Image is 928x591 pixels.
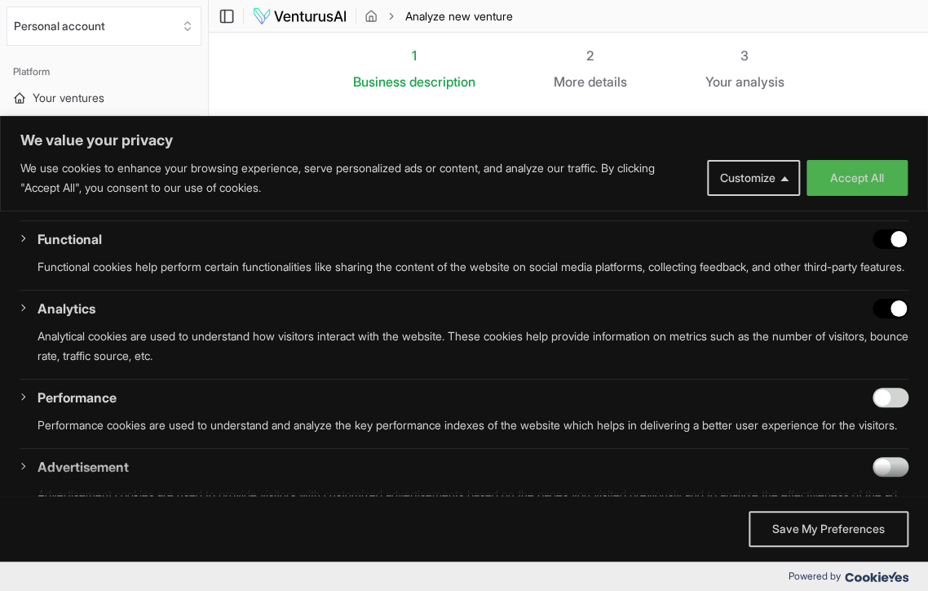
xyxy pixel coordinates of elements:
[749,511,908,547] button: Save My Preferences
[353,72,406,91] span: Business
[7,85,201,111] a: Your ventures
[38,457,129,477] button: Advertisement
[38,415,908,435] p: Performance cookies are used to understand and analyze the key performance indexes of the website...
[20,158,695,198] p: We use cookies to enhance your browsing experience, serve personalized ads or content, and analyz...
[845,571,908,582] img: Cookieyes logo
[873,388,908,407] input: Enable Performance
[38,388,117,407] button: Performance
[705,46,784,65] div: 3
[7,59,201,85] div: Platform
[806,160,908,196] button: Accept All
[873,229,908,249] input: Disable Functional
[38,299,95,318] button: Analytics
[705,72,732,91] span: Your
[405,8,513,24] span: Analyze new venture
[33,90,104,106] span: Your ventures
[873,299,908,318] input: Disable Analytics
[353,46,475,65] div: 1
[554,72,585,91] span: More
[736,73,784,90] span: analysis
[409,73,475,90] span: description
[38,327,908,366] p: Analytical cookies are used to understand how visitors interact with the website. These cookies h...
[20,131,908,150] p: We value your privacy
[7,7,201,46] button: Select an organization
[588,73,627,90] span: details
[38,257,908,277] p: Functional cookies help perform certain functionalities like sharing the content of the website o...
[38,229,102,249] button: Functional
[554,46,627,65] div: 2
[707,160,800,196] button: Customize
[365,8,513,24] nav: breadcrumb
[873,457,908,477] input: Enable Advertisement
[7,114,201,140] a: Analyze new venture
[252,7,347,26] img: logo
